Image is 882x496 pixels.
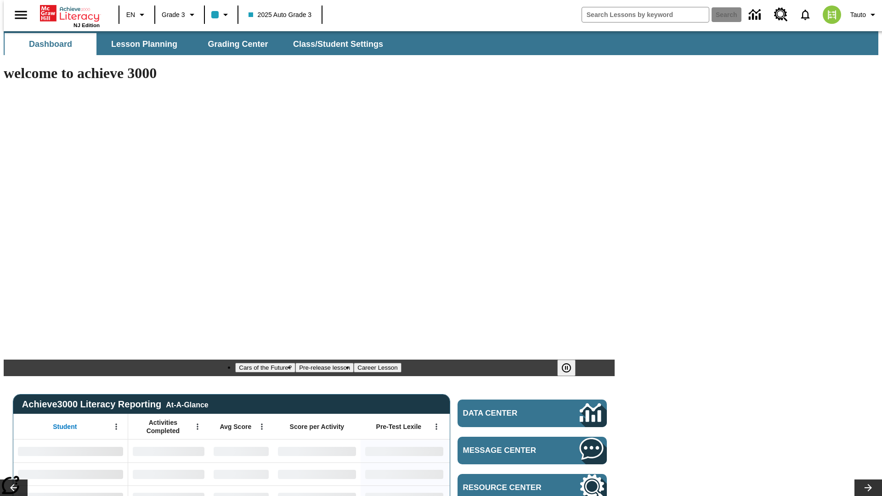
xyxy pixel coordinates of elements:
span: Pre-Test Lexile [376,423,422,431]
a: Resource Center, Will open in new tab [769,2,793,27]
span: Data Center [463,409,549,418]
button: Profile/Settings [847,6,882,23]
span: Score per Activity [290,423,345,431]
div: No Data, [128,440,209,462]
a: Notifications [793,3,817,27]
button: Grade: Grade 3, Select a grade [158,6,201,23]
a: Home [40,4,100,23]
span: NJ Edition [73,23,100,28]
img: avatar image [823,6,841,24]
a: Message Center [458,437,607,464]
span: EN [126,10,135,20]
button: Open Menu [191,420,204,434]
span: Avg Score [220,423,251,431]
button: Slide 1 Cars of the Future? [235,363,295,372]
button: Open Menu [255,420,269,434]
div: SubNavbar [4,31,878,55]
span: Tauto [850,10,866,20]
button: Class/Student Settings [286,33,390,55]
button: Class color is light blue. Change class color [208,6,235,23]
button: Open Menu [109,420,123,434]
div: SubNavbar [4,33,391,55]
span: Lesson Planning [111,39,177,50]
span: Grade 3 [162,10,185,20]
button: Lesson carousel, Next [854,479,882,496]
button: Pause [557,360,576,376]
a: Data Center [458,400,607,427]
span: Activities Completed [133,418,193,435]
span: Message Center [463,446,552,455]
button: Open Menu [430,420,443,434]
div: No Data, [209,440,273,462]
button: Language: EN, Select a language [122,6,152,23]
div: Pause [557,360,585,376]
div: No Data, [128,462,209,485]
div: No Data, [209,462,273,485]
button: Slide 3 Career Lesson [354,363,401,372]
h1: welcome to achieve 3000 [4,65,615,82]
button: Select a new avatar [817,3,847,27]
button: Open side menu [7,1,34,28]
button: Dashboard [5,33,96,55]
span: Grading Center [208,39,268,50]
div: Home [40,3,100,28]
span: Achieve3000 Literacy Reporting [22,399,209,410]
span: 2025 Auto Grade 3 [249,10,312,20]
a: Data Center [743,2,769,28]
span: Student [53,423,77,431]
button: Grading Center [192,33,284,55]
button: Lesson Planning [98,33,190,55]
button: Slide 2 Pre-release lesson [295,363,354,372]
input: search field [582,7,709,22]
div: At-A-Glance [166,399,208,409]
span: Resource Center [463,483,552,492]
span: Class/Student Settings [293,39,383,50]
span: Dashboard [29,39,72,50]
